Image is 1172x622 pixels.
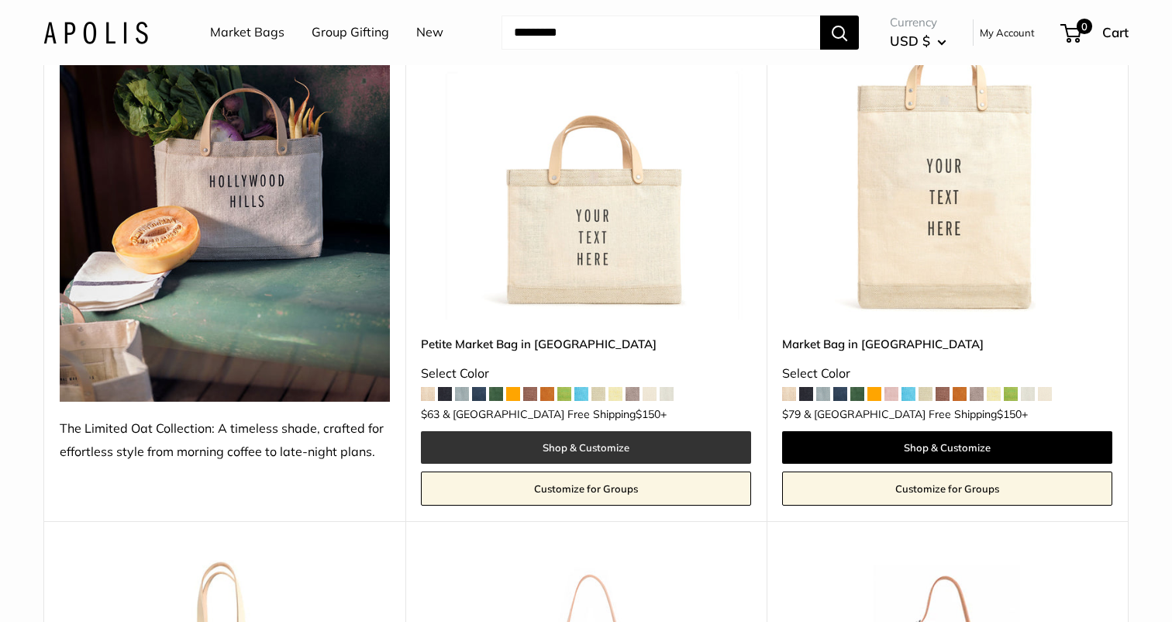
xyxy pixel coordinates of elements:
a: Market Bag in [GEOGRAPHIC_DATA] [782,335,1112,353]
a: Shop & Customize [421,431,751,464]
span: $150 [997,407,1022,421]
a: Shop & Customize [782,431,1112,464]
span: Cart [1102,24,1129,40]
div: Select Color [782,362,1112,385]
img: Apolis [43,21,148,43]
a: Customize for Groups [782,472,1112,506]
button: USD $ [890,29,946,54]
span: $79 [782,407,801,421]
a: My Account [980,23,1035,42]
a: Group Gifting [312,21,389,44]
span: & [GEOGRAPHIC_DATA] Free Shipping + [804,409,1028,420]
a: New [416,21,443,44]
div: Select Color [421,362,751,385]
a: Customize for Groups [421,472,751,506]
input: Search... [502,16,820,50]
span: & [GEOGRAPHIC_DATA] Free Shipping + [443,409,667,420]
button: Search [820,16,859,50]
span: Currency [890,12,946,33]
span: $63 [421,407,439,421]
a: 0 Cart [1062,20,1129,45]
span: $150 [636,407,660,421]
span: 0 [1077,19,1092,34]
span: USD $ [890,33,930,49]
div: The Limited Oat Collection: A timeless shade, crafted for effortless style from morning coffee to... [60,417,390,464]
a: Market Bags [210,21,284,44]
a: Petite Market Bag in [GEOGRAPHIC_DATA] [421,335,751,353]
